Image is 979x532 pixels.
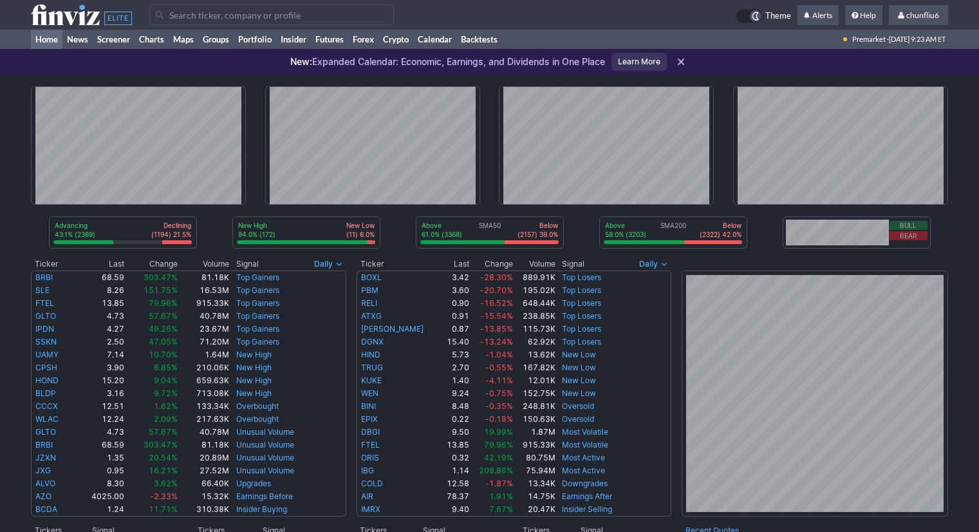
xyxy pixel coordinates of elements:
[154,479,178,488] span: 3.62%
[151,230,191,239] p: (1194) 21.5%
[413,30,456,49] a: Calendar
[35,363,57,372] a: CPSH
[514,413,556,426] td: 150.63K
[361,350,380,359] a: HIND
[73,387,125,400] td: 3.16
[178,348,230,361] td: 1.64M
[361,453,379,462] a: ORIS
[361,427,380,437] a: DBGI
[346,221,375,230] p: New Low
[361,363,383,372] a: TRUG
[514,387,556,400] td: 152.75K
[514,477,556,490] td: 13.34K
[178,413,230,426] td: 217.63K
[149,466,178,475] span: 16.21%
[440,258,470,271] th: Last
[149,453,178,462] span: 20.54%
[562,311,601,321] a: Top Losers
[151,221,191,230] p: Declining
[178,336,230,348] td: 71.20M
[62,30,93,49] a: News
[150,491,178,501] span: -2.33%
[73,284,125,297] td: 8.26
[562,427,608,437] a: Most Volatile
[361,337,384,347] a: DGNX
[35,504,57,514] a: BCDA
[422,230,462,239] p: 61.0% (3368)
[236,272,279,282] a: Top Gainers
[797,5,839,26] a: Alerts
[514,464,556,477] td: 75.94M
[562,440,608,450] a: Most Volatile
[93,30,135,49] a: Screener
[562,388,596,398] a: New Low
[484,440,513,450] span: 79.96%
[604,221,743,240] div: SMA200
[480,272,513,282] span: -28.30%
[178,426,230,439] td: 40.78M
[276,30,311,49] a: Insider
[889,5,948,26] a: chunfliu6
[562,350,596,359] a: New Low
[236,375,272,385] a: New High
[480,298,513,308] span: -16.52%
[480,285,513,295] span: -20.70%
[35,401,58,411] a: CCCX
[517,221,558,230] p: Below
[178,310,230,323] td: 40.78M
[35,466,51,475] a: JXG
[35,440,53,450] a: BRBI
[178,451,230,464] td: 20.89M
[480,311,513,321] span: -15.54%
[73,374,125,387] td: 15.20
[361,272,382,282] a: BOXL
[178,374,230,387] td: 659.63K
[236,504,287,514] a: Insider Buying
[290,56,312,67] span: New:
[154,401,178,411] span: 1.62%
[700,221,741,230] p: Below
[514,271,556,284] td: 889.91K
[485,414,513,424] span: -0.18%
[311,258,346,271] button: Signals interval
[73,413,125,426] td: 12.24
[440,336,470,348] td: 15.40
[236,388,272,398] a: New High
[440,297,470,310] td: 0.90
[485,401,513,411] span: -0.35%
[514,451,556,464] td: 80.75M
[35,298,54,308] a: FTEL
[236,285,279,295] a: Top Gainers
[514,400,556,413] td: 248.81K
[514,374,556,387] td: 12.01K
[236,337,279,347] a: Top Gainers
[765,9,791,23] span: Theme
[149,5,394,25] input: Search
[178,477,230,490] td: 66.40K
[361,285,378,295] a: PBM
[889,30,946,49] span: [DATE] 9:23 AM ET
[357,258,441,271] th: Ticker
[144,440,178,450] span: 303.47%
[361,375,382,385] a: KUKE
[73,400,125,413] td: 12.51
[440,271,470,284] td: 3.42
[361,479,383,488] a: COLD
[489,491,513,501] span: 1.91%
[35,350,59,359] a: UAMY
[440,439,470,451] td: 13.85
[178,271,230,284] td: 81.18K
[236,491,293,501] a: Earnings Before
[378,30,413,49] a: Crypto
[149,337,178,347] span: 47.05%
[348,30,378,49] a: Forex
[514,490,556,503] td: 14.75K
[479,466,513,475] span: 208.86%
[144,285,178,295] span: 151.75%
[562,363,596,372] a: New Low
[562,453,605,462] a: Most Active
[440,284,470,297] td: 3.60
[361,440,380,450] a: FTEL
[35,285,50,295] a: SLE
[361,414,378,424] a: EPIX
